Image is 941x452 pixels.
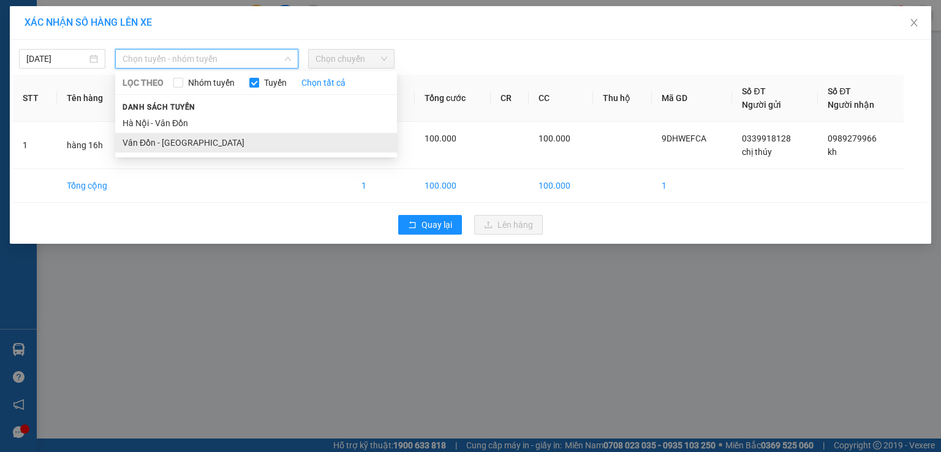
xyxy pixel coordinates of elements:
th: STT [13,75,57,122]
span: 100.000 [425,134,456,143]
span: chị thúy [742,147,772,157]
th: Mã GD [652,75,732,122]
input: 15/10/2025 [26,52,87,66]
span: 0989279966 [828,134,877,143]
span: Chọn tuyến - nhóm tuyến [123,50,291,68]
button: Close [897,6,931,40]
span: Quay lại [421,218,452,232]
span: 100.000 [539,134,570,143]
span: Người gửi [742,100,781,110]
span: rollback [408,220,417,230]
td: 1 [13,122,57,169]
th: Tổng cước [415,75,491,122]
span: 9DHWEFCA [662,134,706,143]
td: 100.000 [415,169,491,203]
span: LỌC THEO [123,76,164,89]
span: Tuyến [259,76,292,89]
span: 0339918128 [742,134,791,143]
span: Chọn chuyến [316,50,387,68]
td: Tổng cộng [57,169,132,203]
td: 100.000 [529,169,593,203]
td: 1 [652,169,732,203]
th: Thu hộ [593,75,652,122]
span: XÁC NHẬN SỐ HÀNG LÊN XE [25,17,152,28]
td: hàng 16h [57,122,132,169]
span: Danh sách tuyến [115,102,203,113]
a: Chọn tất cả [301,76,346,89]
span: Nhóm tuyến [183,76,240,89]
span: Người nhận [828,100,874,110]
th: CR [491,75,529,122]
button: rollbackQuay lại [398,215,462,235]
span: Số ĐT [828,86,851,96]
li: Hà Nội - Vân Đồn [115,113,397,133]
span: close [909,18,919,28]
span: Số ĐT [742,86,765,96]
th: CC [529,75,593,122]
span: down [284,55,292,62]
span: kh [828,147,837,157]
td: 1 [352,169,415,203]
li: Vân Đồn - [GEOGRAPHIC_DATA] [115,133,397,153]
th: Tên hàng [57,75,132,122]
button: uploadLên hàng [474,215,543,235]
